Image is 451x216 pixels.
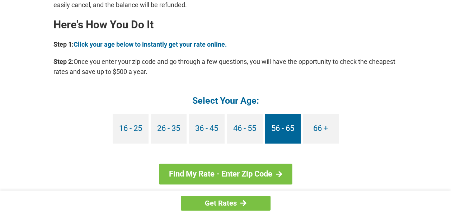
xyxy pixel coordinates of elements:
h4: Select Your Age: [53,95,398,107]
a: Find My Rate - Enter Zip Code [159,164,292,184]
a: 16 - 25 [113,114,149,144]
a: 46 - 55 [227,114,263,144]
a: 26 - 35 [151,114,187,144]
b: Step 2: [53,58,74,65]
p: Once you enter your zip code and go through a few questions, you will have the opportunity to che... [53,57,398,77]
a: 66 + [303,114,339,144]
b: Step 1: [53,41,74,48]
a: 56 - 65 [265,114,301,144]
h2: Here's How You Do It [53,19,398,30]
a: Click your age below to instantly get your rate online. [74,41,227,48]
a: Get Rates [181,196,271,211]
a: 36 - 45 [189,114,225,144]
